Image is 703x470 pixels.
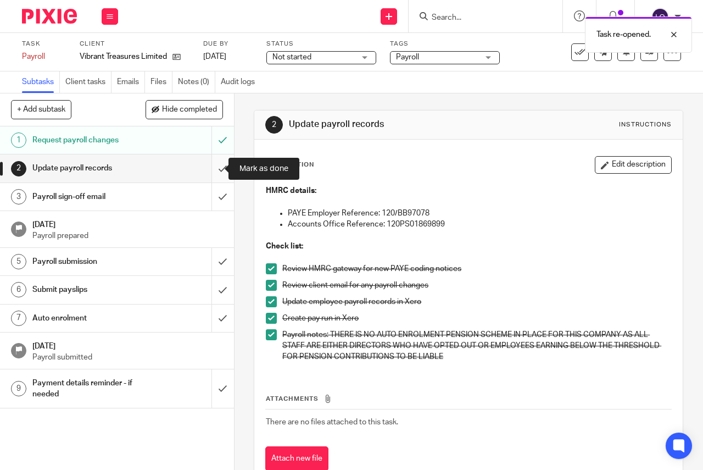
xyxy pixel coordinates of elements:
[595,156,672,174] button: Edit description
[32,352,223,363] p: Payroll submitted
[150,71,172,93] a: Files
[266,40,376,48] label: Status
[22,9,77,24] img: Pixie
[32,230,223,241] p: Payroll prepared
[22,40,66,48] label: Task
[266,418,398,426] span: There are no files attached to this task.
[203,40,253,48] label: Due by
[178,71,215,93] a: Notes (0)
[288,208,671,219] p: PAYE Employer Reference: 120/BB97078
[596,29,651,40] p: Task re-opened.
[162,106,217,114] span: Hide completed
[80,40,189,48] label: Client
[396,53,419,61] span: Payroll
[11,161,26,176] div: 2
[221,71,260,93] a: Audit logs
[22,51,66,62] div: Payroll
[32,281,144,298] h1: Submit payslips
[22,71,60,93] a: Subtasks
[282,263,671,274] p: Review HMRC gateway for new PAYE coding notices
[265,161,314,169] p: Description
[282,329,671,363] p: Payroll notes: THERE IS NO AUTO ENROLMENT PENSION SCHEME IN PLACE FOR THIS COMPANY AS ALL STAFF A...
[203,53,226,60] span: [DATE]
[651,8,669,25] img: svg%3E
[272,53,311,61] span: Not started
[146,100,223,119] button: Hide completed
[32,160,144,176] h1: Update payroll records
[266,187,316,195] strong: HMRC details:
[32,338,223,352] h1: [DATE]
[65,71,111,93] a: Client tasks
[11,311,26,326] div: 7
[265,116,283,134] div: 2
[619,120,672,129] div: Instructions
[11,282,26,297] div: 6
[11,100,71,119] button: + Add subtask
[11,132,26,148] div: 1
[289,119,492,130] h1: Update payroll records
[282,280,671,291] p: Review client email for any payroll changes
[32,189,144,205] h1: Payroll sign-off email
[11,254,26,269] div: 5
[32,132,144,148] h1: Request payroll changes
[266,396,319,402] span: Attachments
[32,310,144,327] h1: Auto enrolment
[282,296,671,307] p: Update employee payroll records in Xero
[32,253,144,270] h1: Payroll submission
[117,71,145,93] a: Emails
[32,375,144,403] h1: Payment details reminder - if needed
[80,51,167,62] p: Vibrant Treasures Limited
[288,219,671,230] p: Accounts Office Reference: 120PS01869899
[282,313,671,324] p: Create pay run in Xero
[266,242,303,250] strong: Check list:
[32,217,223,230] h1: [DATE]
[11,381,26,396] div: 9
[11,189,26,204] div: 3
